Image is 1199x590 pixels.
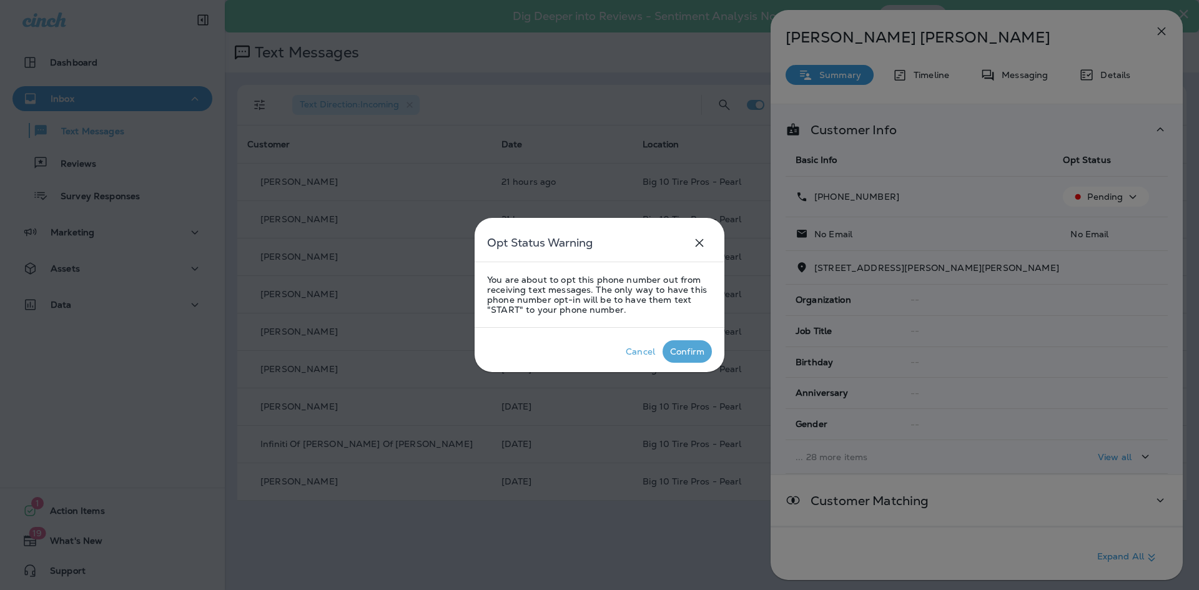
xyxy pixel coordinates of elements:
[670,347,704,356] div: Confirm
[663,340,712,363] button: Confirm
[626,347,655,356] div: Cancel
[618,340,663,363] button: Cancel
[687,230,712,255] button: close
[487,275,712,315] p: You are about to opt this phone number out from receiving text messages. The only way to have thi...
[487,233,593,253] h5: Opt Status Warning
